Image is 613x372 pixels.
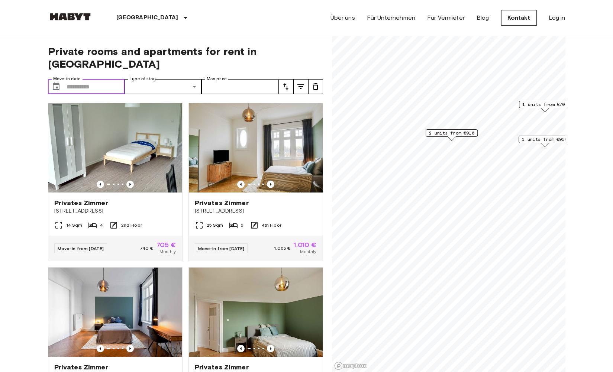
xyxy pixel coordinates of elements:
[48,103,183,261] a: Marketing picture of unit DE-03-015-02MPrevious imagePrevious imagePrivates Zimmer[STREET_ADDRESS...
[549,13,565,22] a: Log in
[519,136,571,147] div: Map marker
[330,13,355,22] a: Über uns
[126,345,134,352] button: Previous image
[54,207,176,215] span: [STREET_ADDRESS]
[54,198,108,207] span: Privates Zimmer
[140,245,154,252] span: 740 €
[126,181,134,188] button: Previous image
[274,245,291,252] span: 1.065 €
[58,246,104,251] span: Move-in from [DATE]
[195,363,249,372] span: Privates Zimmer
[188,103,323,261] a: Marketing picture of unit DE-03-001-002-01HFPrevious imagePrevious imagePrivates Zimmer[STREET_AD...
[48,45,323,70] span: Private rooms and apartments for rent in [GEOGRAPHIC_DATA]
[54,363,108,372] span: Privates Zimmer
[334,362,367,370] a: Mapbox logo
[267,181,274,188] button: Previous image
[97,181,104,188] button: Previous image
[294,242,316,248] span: 1.010 €
[97,345,104,352] button: Previous image
[48,103,182,193] img: Marketing picture of unit DE-03-015-02M
[426,129,478,141] div: Map marker
[100,222,103,229] span: 4
[427,13,465,22] a: Für Vermieter
[477,13,489,22] a: Blog
[308,79,323,94] button: tune
[207,222,223,229] span: 25 Sqm
[429,130,474,136] span: 2 units from €910
[300,248,316,255] span: Monthly
[241,222,243,229] span: 5
[522,101,568,108] span: 1 units from €705
[262,222,281,229] span: 4th Floor
[157,242,176,248] span: 705 €
[519,101,571,112] div: Map marker
[49,79,64,94] button: Choose date
[121,222,142,229] span: 2nd Floor
[66,222,83,229] span: 14 Sqm
[53,76,81,82] label: Move-in date
[522,136,567,143] span: 1 units from €950
[501,10,537,26] a: Kontakt
[48,268,182,357] img: Marketing picture of unit DE-03-003-001-04HF
[207,76,227,82] label: Max price
[237,181,245,188] button: Previous image
[116,13,178,22] p: [GEOGRAPHIC_DATA]
[293,79,308,94] button: tune
[189,103,323,193] img: Marketing picture of unit DE-03-001-002-01HF
[237,345,245,352] button: Previous image
[367,13,415,22] a: Für Unternehmen
[159,248,176,255] span: Monthly
[195,207,317,215] span: [STREET_ADDRESS]
[48,13,93,20] img: Habyt
[189,268,323,357] img: Marketing picture of unit DE-03-001-003-04HF
[130,76,156,82] label: Type of stay
[198,246,245,251] span: Move-in from [DATE]
[278,79,293,94] button: tune
[267,345,274,352] button: Previous image
[195,198,249,207] span: Privates Zimmer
